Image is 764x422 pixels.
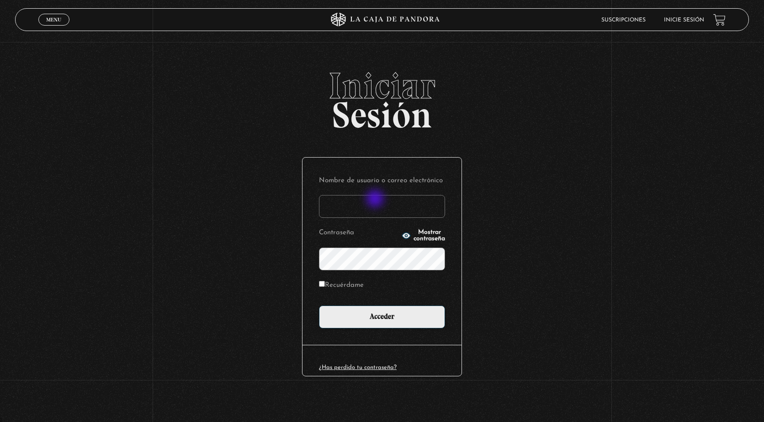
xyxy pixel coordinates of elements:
[713,14,726,26] a: View your shopping cart
[402,229,445,242] button: Mostrar contraseña
[43,25,64,31] span: Cerrar
[319,364,397,370] a: ¿Has perdido tu contraseña?
[15,68,748,104] span: Iniciar
[319,226,399,240] label: Contraseña
[46,17,61,22] span: Menu
[664,17,704,23] a: Inicie sesión
[414,229,445,242] span: Mostrar contraseña
[319,281,325,287] input: Recuérdame
[15,68,748,126] h2: Sesión
[319,279,364,293] label: Recuérdame
[319,174,445,188] label: Nombre de usuario o correo electrónico
[319,306,445,328] input: Acceder
[601,17,646,23] a: Suscripciones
